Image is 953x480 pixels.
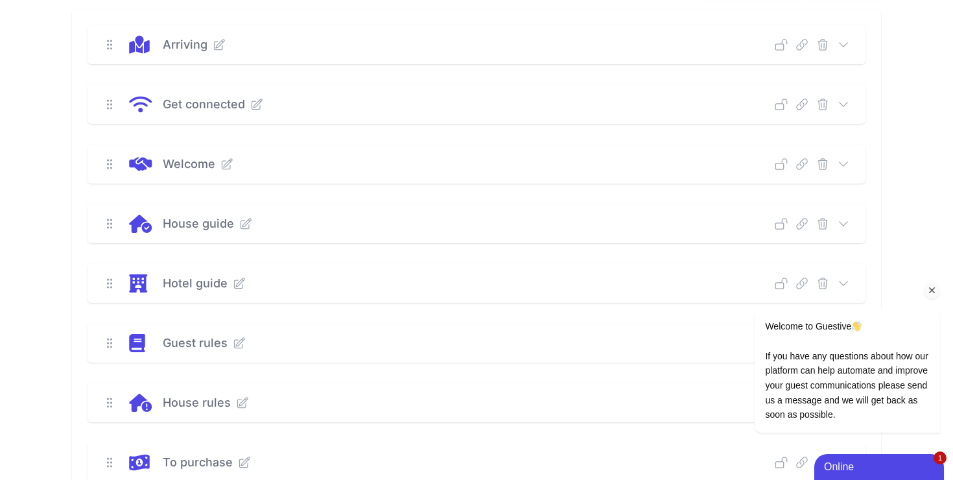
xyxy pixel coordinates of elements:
[163,394,231,412] p: House rules
[814,451,947,480] iframe: chat widget
[163,215,234,233] p: House guide
[163,334,228,352] p: Guest rules
[163,453,233,472] p: To purchase
[163,155,215,173] p: Welcome
[713,192,947,448] iframe: chat widget
[163,95,245,114] p: Get connected
[163,274,228,293] p: Hotel guide
[163,36,207,54] p: Arriving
